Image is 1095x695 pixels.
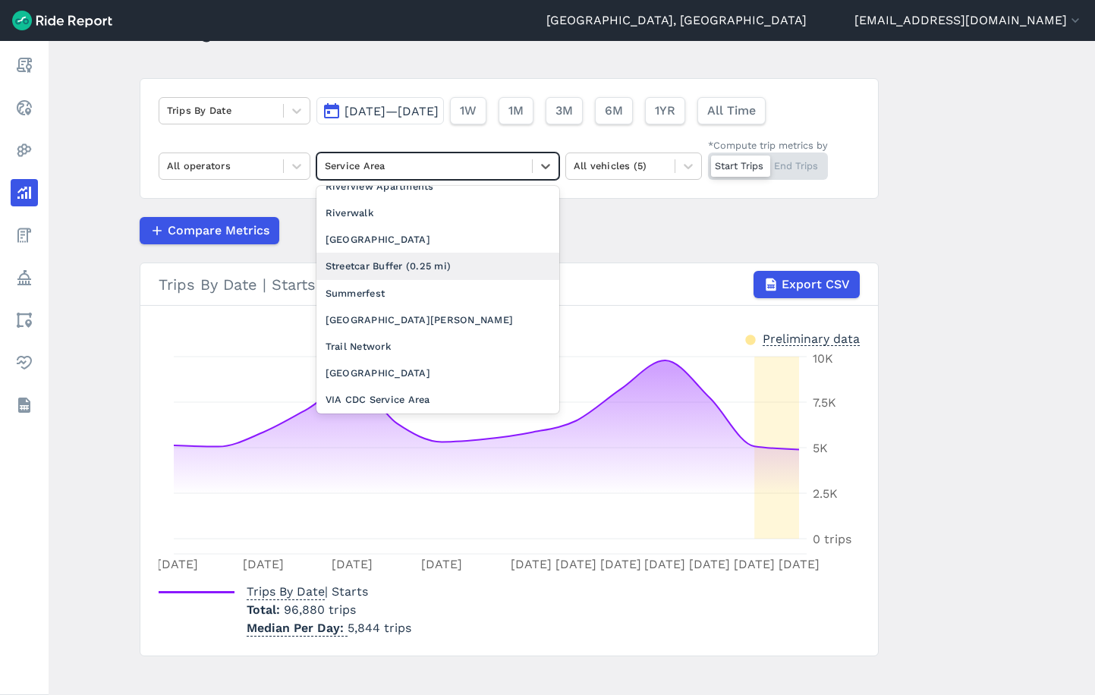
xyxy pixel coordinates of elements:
a: Report [11,52,38,79]
a: Fees [11,222,38,249]
tspan: 0 trips [813,532,851,546]
div: Streetcar Buffer (0.25 mi) [316,253,559,279]
span: Trips By Date [247,580,325,600]
span: Compare Metrics [168,222,269,240]
div: Summerfest [316,280,559,307]
tspan: [DATE] [242,557,283,571]
a: Realtime [11,94,38,121]
span: Median Per Day [247,616,348,637]
button: [EMAIL_ADDRESS][DOMAIN_NAME] [854,11,1083,30]
p: 5,844 trips [247,619,411,637]
div: Riverwalk [316,200,559,226]
tspan: 10K [813,351,833,366]
button: 3M [546,97,583,124]
span: Total [247,602,284,617]
tspan: [DATE] [734,557,775,571]
div: Trips By Date | Starts [159,271,860,298]
span: 6M [605,102,623,120]
tspan: [DATE] [599,557,640,571]
img: Ride Report [12,11,112,30]
div: Trail Network [316,333,559,360]
tspan: 2.5K [813,486,838,501]
span: [DATE]—[DATE] [345,104,439,118]
tspan: [DATE] [644,557,685,571]
a: Areas [11,307,38,334]
tspan: [DATE] [157,557,198,571]
tspan: [DATE] [421,557,462,571]
span: | Starts [247,584,368,599]
button: 1YR [645,97,685,124]
div: Riverview Apartments [316,173,559,200]
span: All Time [707,102,756,120]
a: Policy [11,264,38,291]
tspan: [DATE] [555,557,596,571]
span: 1YR [655,102,675,120]
div: *Compute trip metrics by [708,138,828,153]
div: [GEOGRAPHIC_DATA] [316,360,559,386]
div: VIA CDC Service Area [316,386,559,413]
button: 6M [595,97,633,124]
a: Heatmaps [11,137,38,164]
div: [GEOGRAPHIC_DATA][PERSON_NAME] [316,307,559,333]
span: 96,880 trips [284,602,356,617]
button: [DATE]—[DATE] [316,97,444,124]
a: Datasets [11,392,38,419]
tspan: 5K [813,441,828,455]
span: Export CSV [782,275,850,294]
a: Analyze [11,179,38,206]
a: Health [11,349,38,376]
button: 1W [450,97,486,124]
button: Export CSV [754,271,860,298]
div: Milwaukee City Limits [316,414,559,440]
button: 1M [499,97,533,124]
div: [GEOGRAPHIC_DATA] [316,226,559,253]
tspan: 7.5K [813,395,836,410]
button: Compare Metrics [140,217,279,244]
tspan: [DATE] [332,557,373,571]
div: Preliminary data [763,330,860,346]
button: All Time [697,97,766,124]
tspan: [DATE] [779,557,820,571]
a: [GEOGRAPHIC_DATA], [GEOGRAPHIC_DATA] [546,11,807,30]
span: 3M [555,102,573,120]
tspan: [DATE] [689,557,730,571]
span: 1M [508,102,524,120]
tspan: [DATE] [510,557,551,571]
span: 1W [460,102,477,120]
